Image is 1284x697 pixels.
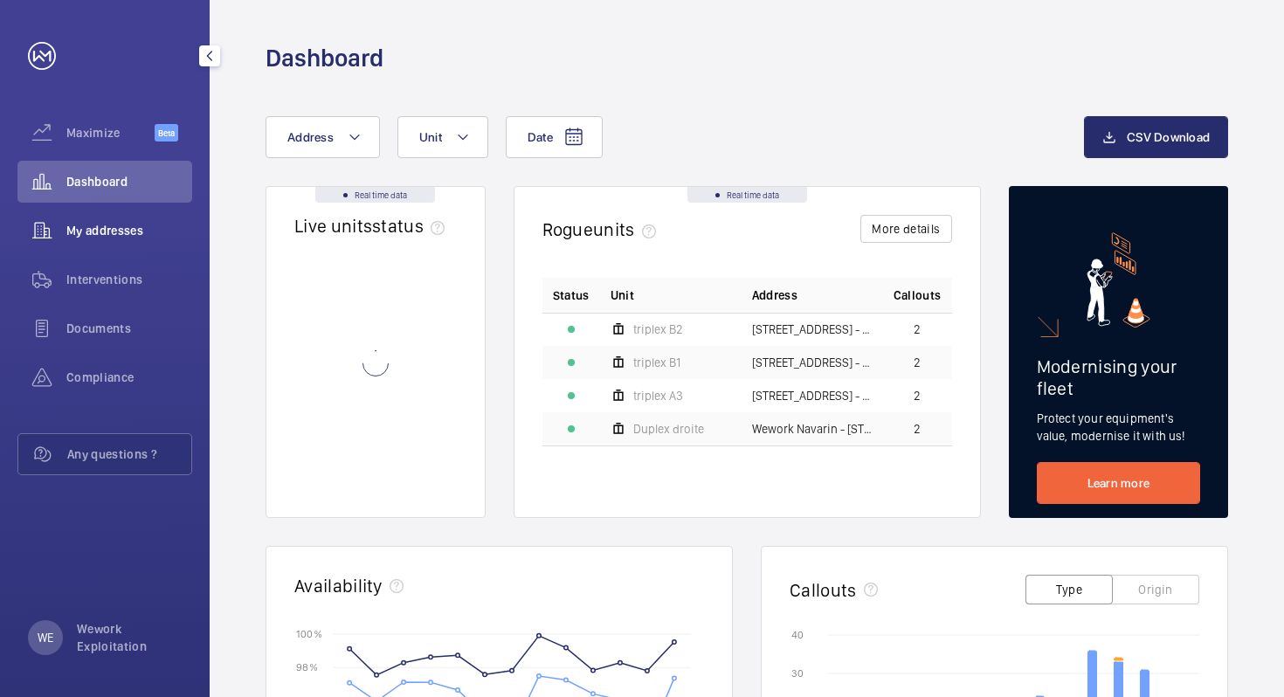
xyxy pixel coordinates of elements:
[294,215,452,237] h2: Live units
[397,116,488,158] button: Unit
[633,323,683,335] span: triplex B2
[633,356,680,369] span: triplex B1
[1112,575,1199,604] button: Origin
[528,130,553,144] span: Date
[542,218,663,240] h2: Rogue
[790,579,857,601] h2: Callouts
[315,187,435,203] div: Real time data
[1037,462,1201,504] a: Learn more
[266,116,380,158] button: Address
[553,286,590,304] p: Status
[752,390,873,402] span: [STREET_ADDRESS] - [STREET_ADDRESS]
[611,286,634,304] span: Unit
[914,423,921,435] span: 2
[296,661,318,673] text: 98 %
[67,445,191,463] span: Any questions ?
[914,356,921,369] span: 2
[77,620,182,655] p: Wework Exploitation
[752,323,873,335] span: [STREET_ADDRESS] - [STREET_ADDRESS]
[372,215,452,237] span: status
[294,575,383,597] h2: Availability
[752,356,873,369] span: [STREET_ADDRESS] - [STREET_ADDRESS]
[914,323,921,335] span: 2
[1037,355,1201,399] h2: Modernising your fleet
[66,271,192,288] span: Interventions
[266,42,383,74] h1: Dashboard
[687,187,807,203] div: Real time data
[66,320,192,337] span: Documents
[66,124,155,141] span: Maximize
[419,130,442,144] span: Unit
[506,116,603,158] button: Date
[1037,410,1201,445] p: Protect your equipment's value, modernise it with us!
[914,390,921,402] span: 2
[633,390,683,402] span: triplex A3
[860,215,951,243] button: More details
[1127,130,1210,144] span: CSV Download
[296,627,322,639] text: 100 %
[894,286,942,304] span: Callouts
[1087,232,1150,328] img: marketing-card.svg
[1025,575,1113,604] button: Type
[287,130,334,144] span: Address
[66,173,192,190] span: Dashboard
[38,629,53,646] p: WE
[66,222,192,239] span: My addresses
[791,629,804,641] text: 40
[593,218,663,240] span: units
[791,667,804,680] text: 30
[752,423,873,435] span: Wework Navarin - [STREET_ADDRESS]
[155,124,178,141] span: Beta
[633,423,704,435] span: Duplex droite
[752,286,797,304] span: Address
[66,369,192,386] span: Compliance
[1084,116,1228,158] button: CSV Download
